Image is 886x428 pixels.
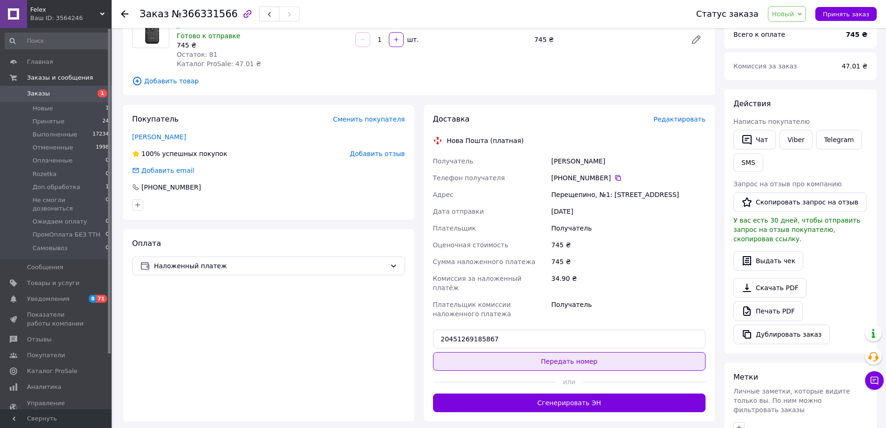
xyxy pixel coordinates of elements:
button: Дублировать заказ [733,325,830,344]
button: Принять заказ [815,7,877,21]
div: Добавить email [131,166,195,175]
span: Метки [733,373,758,381]
span: 1 [98,89,107,97]
div: 34.90 ₴ [549,270,707,296]
div: 745 ₴ [549,237,707,253]
span: Отзывы [27,335,52,344]
span: Написать покупателю [733,118,810,125]
a: Алкотестер [PERSON_NAME] Alcohol Tester (HD-JJCSY01) [177,12,337,28]
div: Вернуться назад [121,9,128,19]
span: Каталог ProSale: 47.01 ₴ [177,60,261,68]
span: Заказы и сообщения [27,74,93,82]
button: Чат с покупателем [865,371,884,390]
span: У вас есть 30 дней, чтобы отправить запрос на отзыв покупателю, скопировав ссылку. [733,217,860,243]
a: Редактировать [687,30,706,49]
input: Номер экспресс-накладной [433,330,706,348]
span: Товары и услуги [27,279,80,287]
span: или [555,377,583,387]
div: Нова Пошта (платная) [445,136,526,145]
div: Ваш ID: 3564246 [30,14,112,22]
span: Заказ [140,8,169,20]
span: Оплата [132,239,161,248]
span: Доставка [433,115,470,123]
span: Личные заметки, которые видите только вы. По ним можно фильтровать заказы [733,387,850,414]
span: Действия [733,99,771,108]
div: Получатель [549,296,707,322]
button: Чат [733,130,776,149]
div: Получатель [549,220,707,237]
span: №366331566 [172,8,238,20]
button: SMS [733,153,763,172]
div: 745 ₴ [177,41,348,50]
span: Телефон получателя [433,174,505,182]
span: Доп.обработка [33,183,80,191]
input: Поиск [5,33,110,49]
div: 745 ₴ [531,33,683,46]
span: Сообщения [27,263,63,272]
span: Плательщик [433,224,476,232]
button: Скопировать запрос на отзыв [733,192,866,212]
span: 0 [106,217,109,226]
div: Перещепино, №1: [STREET_ADDRESS] [549,186,707,203]
span: Добавить отзыв [350,150,405,157]
span: 0 [106,196,109,213]
a: [PERSON_NAME] [132,133,186,141]
span: ПромОплата БЕЗ ТТН [33,231,100,239]
div: [DATE] [549,203,707,220]
span: Редактировать [653,115,706,123]
span: Добавить товар [132,76,706,86]
span: Главная [27,58,53,66]
span: Принять заказ [823,11,869,18]
span: Сумма наложенного платежа [433,258,536,265]
span: Управление сайтом [27,399,86,416]
div: [PHONE_NUMBER] [140,183,202,192]
span: Плательщик комиссии наложенного платежа [433,301,511,318]
button: Сгенерировать ЭН [433,394,706,412]
span: 1 [106,183,109,191]
span: Запрос на отзыв про компанию [733,180,842,188]
span: Комиссия за заказ [733,62,797,70]
span: Каталог ProSale [27,367,77,375]
a: Telegram [816,130,862,149]
span: Заказы [27,89,50,98]
span: Адрес [433,191,453,198]
span: Отмененные [33,143,73,152]
span: 8 [89,295,96,303]
span: Принятые [33,117,65,126]
a: Скачать PDF [733,278,806,298]
span: Оплаченные [33,156,73,165]
span: 17234 [93,130,109,139]
button: Передать номер [433,352,706,371]
span: Новый [772,10,794,18]
span: Дата отправки [433,208,484,215]
span: Не смогли дозвониться [33,196,106,213]
b: 745 ₴ [846,31,867,38]
span: Выполненные [33,130,77,139]
span: 47.01 ₴ [842,62,867,70]
a: Печать PDF [733,301,803,321]
span: 1998 [96,143,109,152]
span: Получатель [433,157,473,165]
span: 71 [96,295,107,303]
span: Оценочная стоимость [433,241,509,249]
span: 0 [106,156,109,165]
div: успешных покупок [132,149,227,158]
span: Комиссия за наложенный платёж [433,275,522,292]
span: 0 [106,244,109,252]
span: 1 [106,104,109,113]
img: Алкотестер Xiaomi Lydsto Alcohol Tester (HD-JJCSY01) [133,11,169,48]
span: Felex [30,6,100,14]
span: Наложенный платеж [154,261,386,271]
div: Статус заказа [696,9,759,19]
button: Выдать чек [733,251,803,271]
span: Покупатели [27,351,65,360]
div: шт. [405,35,420,44]
div: Добавить email [140,166,195,175]
span: 0 [106,231,109,239]
a: Viber [779,130,812,149]
div: [PERSON_NAME] [549,153,707,170]
span: Самовывоз [33,244,67,252]
span: Ожидаем оплату [33,217,87,226]
span: Готово к отправке [177,32,240,40]
div: [PHONE_NUMBER] [551,173,706,183]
